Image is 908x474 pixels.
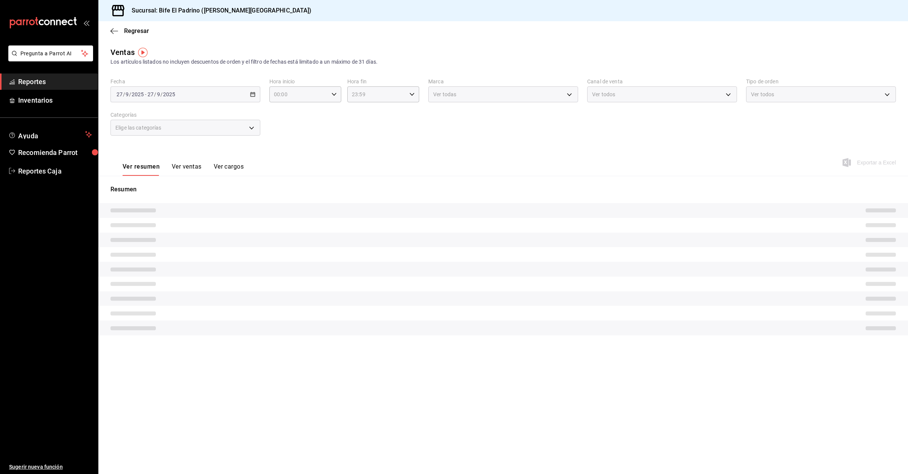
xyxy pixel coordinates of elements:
[160,91,163,97] span: /
[18,95,92,105] span: Inventarios
[18,166,92,176] span: Reportes Caja
[214,163,244,176] button: Ver cargos
[347,79,419,84] label: Hora fin
[154,91,156,97] span: /
[110,112,260,117] label: Categorías
[110,47,135,58] div: Ventas
[145,91,146,97] span: -
[126,6,312,15] h3: Sucursal: Bife El Padrino ([PERSON_NAME][GEOGRAPHIC_DATA])
[123,91,125,97] span: /
[110,79,260,84] label: Fecha
[18,147,92,158] span: Recomienda Parrot
[138,48,148,57] img: Tooltip marker
[110,27,149,34] button: Regresar
[129,91,131,97] span: /
[172,163,202,176] button: Ver ventas
[123,163,244,176] div: navigation tabs
[8,45,93,61] button: Pregunta a Parrot AI
[18,77,92,87] span: Reportes
[20,50,81,58] span: Pregunta a Parrot AI
[5,55,93,63] a: Pregunta a Parrot AI
[9,463,92,471] span: Sugerir nueva función
[125,91,129,97] input: --
[18,130,82,139] span: Ayuda
[433,91,456,98] span: Ver todas
[124,27,149,34] span: Regresar
[157,91,160,97] input: --
[83,20,89,26] button: open_drawer_menu
[592,91,615,98] span: Ver todos
[587,79,737,84] label: Canal de venta
[428,79,578,84] label: Marca
[751,91,774,98] span: Ver todos
[116,91,123,97] input: --
[110,58,896,66] div: Los artículos listados no incluyen descuentos de orden y el filtro de fechas está limitado a un m...
[147,91,154,97] input: --
[123,163,160,176] button: Ver resumen
[163,91,176,97] input: ----
[110,185,896,194] p: Resumen
[131,91,144,97] input: ----
[746,79,896,84] label: Tipo de orden
[269,79,341,84] label: Hora inicio
[115,124,162,131] span: Elige las categorías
